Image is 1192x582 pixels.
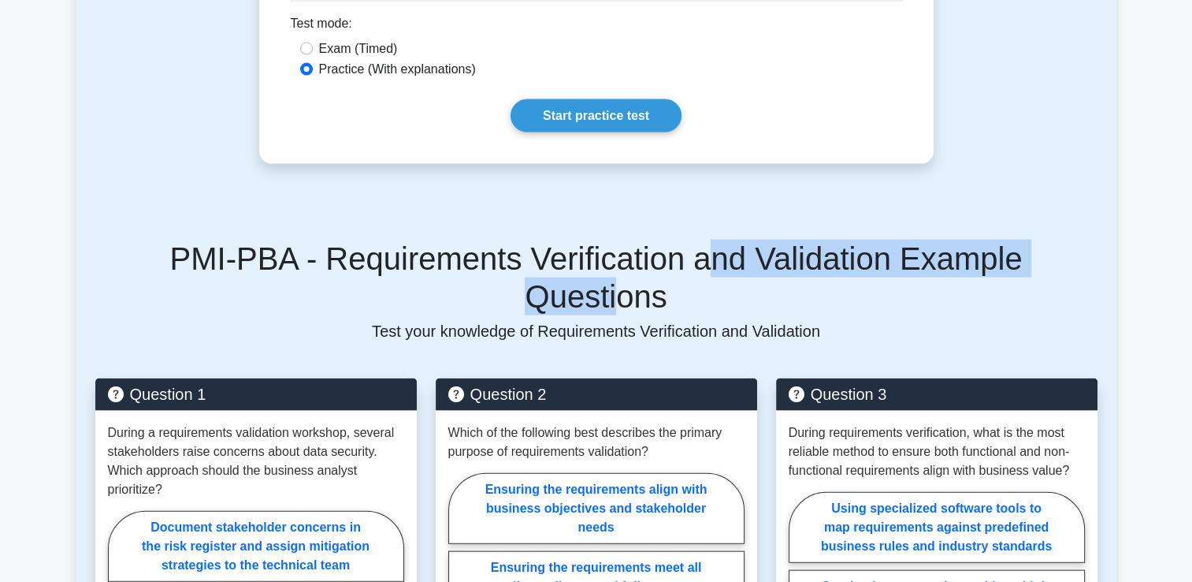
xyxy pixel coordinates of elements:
[789,423,1085,480] p: During requirements verification, what is the most reliable method to ensure both functional and ...
[95,322,1097,341] p: Test your knowledge of Requirements Verification and Validation
[108,385,404,404] h5: Question 1
[789,385,1085,404] h5: Question 3
[95,240,1097,315] h5: PMI-PBA - Requirements Verification and Validation Example Questions
[448,473,745,544] label: Ensuring the requirements align with business objectives and stakeholder needs
[448,423,745,461] p: Which of the following best describes the primary purpose of requirements validation?
[108,511,404,582] label: Document stakeholder concerns in the risk register and assign mitigation strategies to the techni...
[291,14,902,39] div: Test mode:
[448,385,745,404] h5: Question 2
[319,60,476,79] label: Practice (With explanations)
[789,492,1085,563] label: Using specialized software tools to map requirements against predefined business rules and indust...
[319,39,398,58] label: Exam (Timed)
[108,423,404,499] p: During a requirements validation workshop, several stakeholders raise concerns about data securit...
[511,99,681,132] a: Start practice test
